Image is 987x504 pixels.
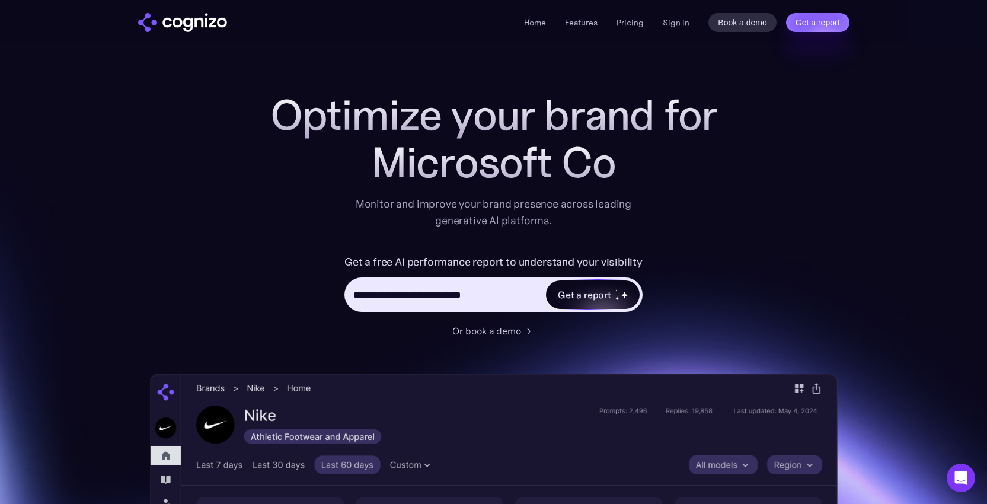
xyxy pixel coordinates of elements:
[786,13,849,32] a: Get a report
[617,17,644,28] a: Pricing
[138,13,227,32] a: home
[947,464,975,492] div: Open Intercom Messenger
[615,289,617,291] img: star
[545,279,641,310] a: Get a reportstarstarstar
[344,253,643,272] label: Get a free AI performance report to understand your visibility
[452,324,521,338] div: Or book a demo
[257,91,731,139] h1: Optimize your brand for
[348,196,640,229] div: Monitor and improve your brand presence across leading generative AI platforms.
[138,13,227,32] img: cognizo logo
[257,139,731,186] div: Microsoft Co
[621,291,628,299] img: star
[663,15,689,30] a: Sign in
[708,13,777,32] a: Book a demo
[452,324,535,338] a: Or book a demo
[565,17,598,28] a: Features
[524,17,546,28] a: Home
[615,296,619,301] img: star
[558,288,611,302] div: Get a report
[344,253,643,318] form: Hero URL Input Form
